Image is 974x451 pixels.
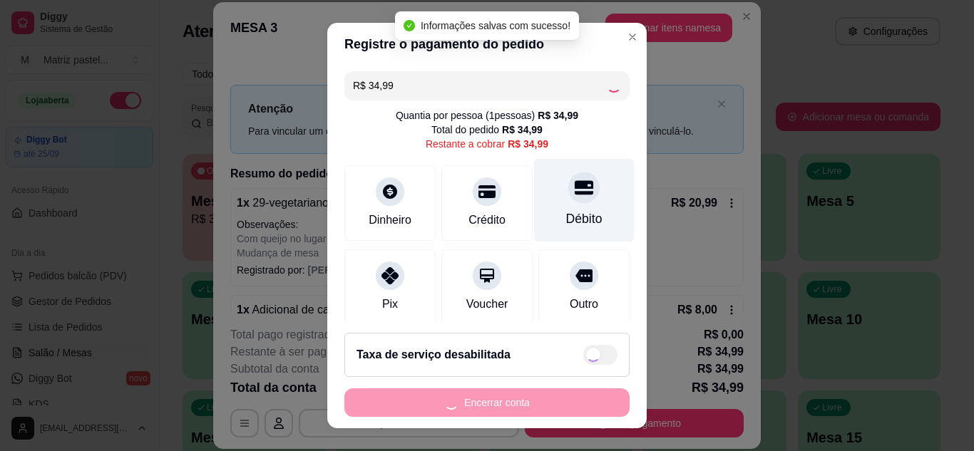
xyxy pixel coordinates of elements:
[468,212,506,229] div: Crédito
[369,212,411,229] div: Dinheiro
[357,346,511,363] h2: Taxa de serviço desabilitada
[421,20,570,31] span: Informações salvas com sucesso!
[404,20,415,31] span: check-circle
[566,209,603,228] div: Débito
[431,123,543,137] div: Total do pedido
[426,137,548,151] div: Restante a cobrar
[621,26,644,48] button: Close
[508,137,548,151] div: R$ 34,99
[353,71,607,100] input: Ex.: hambúrguer de cordeiro
[502,123,543,137] div: R$ 34,99
[466,296,508,313] div: Voucher
[382,296,398,313] div: Pix
[570,296,598,313] div: Outro
[607,78,621,93] div: Loading
[396,108,578,123] div: Quantia por pessoa ( 1 pessoas)
[538,108,578,123] div: R$ 34,99
[327,23,647,66] header: Registre o pagamento do pedido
